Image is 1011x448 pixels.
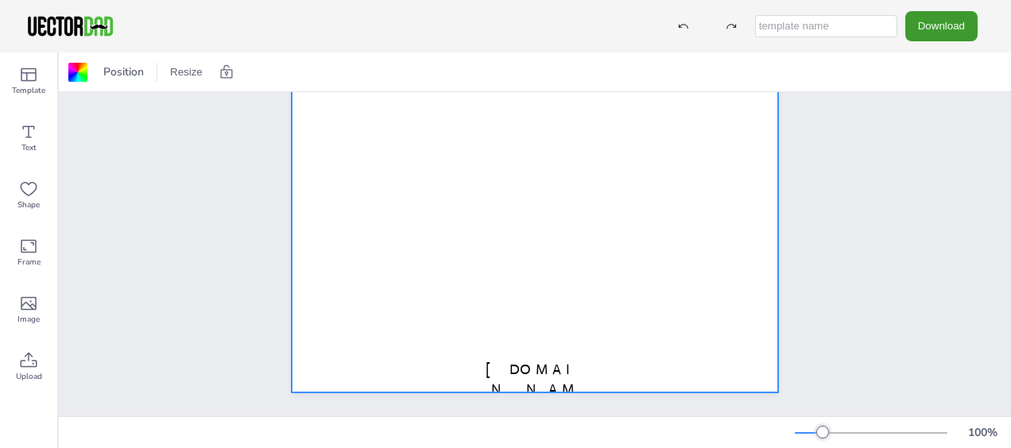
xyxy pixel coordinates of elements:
[12,84,45,97] span: Template
[16,370,42,383] span: Upload
[164,60,209,85] button: Resize
[25,14,115,38] img: VectorDad-1.png
[21,141,37,154] span: Text
[17,256,41,268] span: Frame
[486,361,584,418] span: [DOMAIN_NAME]
[905,11,978,41] button: Download
[100,64,147,79] span: Position
[755,15,897,37] input: template name
[17,313,40,326] span: Image
[963,425,1001,440] div: 100 %
[17,199,40,211] span: Shape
